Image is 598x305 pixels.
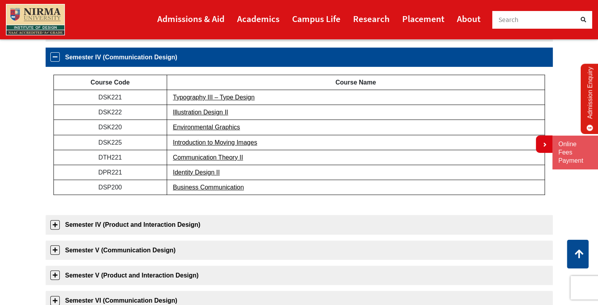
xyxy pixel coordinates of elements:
a: Semester V (Communication Design) [46,241,553,260]
a: Semester V (Product and Interaction Design) [46,266,553,285]
a: Identity Design II [173,169,220,176]
td: DPR221 [53,165,167,180]
a: Academics [237,10,280,28]
a: Typography III – Type Design [173,94,255,101]
a: Placement [402,10,444,28]
td: DSK221 [53,90,167,105]
a: Environmental Graphics [173,124,240,130]
td: Course Code [53,75,167,90]
td: Course Name [167,75,545,90]
img: main_logo [6,4,65,35]
td: DSK220 [53,120,167,135]
a: Admissions & Aid [157,10,224,28]
td: DSK225 [53,135,167,150]
a: Illustration Design II [173,109,228,116]
td: DSK222 [53,105,167,120]
a: Campus Life [292,10,340,28]
a: Semester IV (Product and Interaction Design) [46,215,553,234]
a: Online Fees Payment [558,140,592,165]
a: Semester IV (Communication Design) [46,48,553,67]
a: Business Communication [173,184,244,191]
td: DSP200 [53,180,167,195]
a: Introduction to Moving Images [173,139,257,146]
a: Research [353,10,390,28]
span: Search [499,15,519,24]
td: DTH221 [53,150,167,165]
a: About [457,10,480,28]
a: Communication Theory II [173,154,243,161]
